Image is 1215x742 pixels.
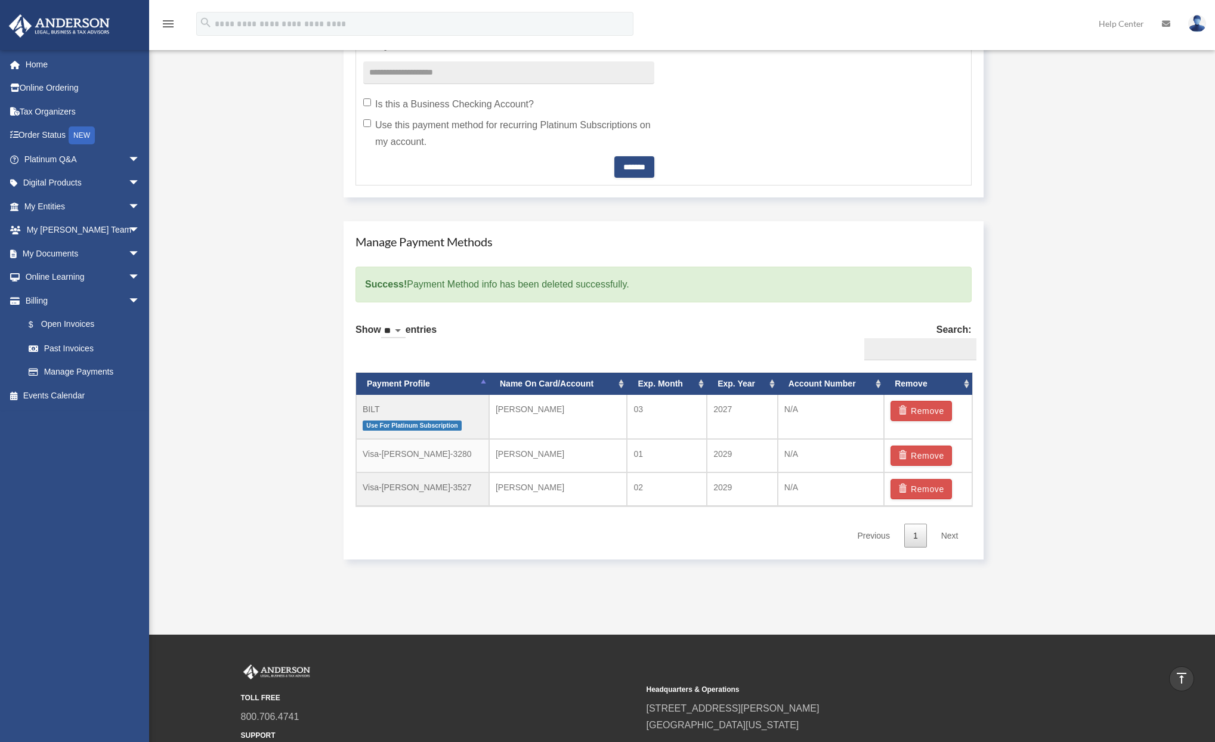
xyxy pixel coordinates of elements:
small: SUPPORT [241,729,638,742]
a: My Entitiesarrow_drop_down [8,194,158,218]
img: Anderson Advisors Platinum Portal [241,664,313,680]
span: Use For Platinum Subscription [363,421,462,431]
td: [PERSON_NAME] [489,472,627,506]
td: BILT [356,395,489,439]
i: vertical_align_top [1174,671,1189,685]
button: Remove [891,401,952,421]
select: Showentries [381,324,406,338]
a: Order StatusNEW [8,123,158,148]
a: 1 [904,524,927,548]
th: Name On Card/Account: activate to sort column ascending [489,373,627,395]
td: 01 [627,439,707,472]
button: Remove [891,479,952,499]
a: Billingarrow_drop_down [8,289,158,313]
span: arrow_drop_down [128,171,152,196]
a: Home [8,52,158,76]
td: 2029 [707,472,778,506]
a: $Open Invoices [17,313,158,337]
span: arrow_drop_down [128,194,152,219]
a: Digital Productsarrow_drop_down [8,171,158,195]
label: Is this a Business Checking Account? [363,96,654,113]
label: Show entries [355,321,437,350]
th: Exp. Month: activate to sort column ascending [627,373,707,395]
small: TOLL FREE [241,692,638,704]
td: 03 [627,395,707,439]
span: arrow_drop_down [128,265,152,290]
td: N/A [778,472,884,506]
label: Search: [860,321,972,361]
small: Headquarters & Operations [647,684,1044,696]
th: Payment Profile: activate to sort column descending [356,373,489,395]
a: Past Invoices [17,336,158,360]
td: [PERSON_NAME] [489,439,627,472]
a: [GEOGRAPHIC_DATA][US_STATE] [647,720,799,730]
label: Use this payment method for recurring Platinum Subscriptions on my account. [363,117,654,150]
a: Online Learningarrow_drop_down [8,265,158,289]
a: My [PERSON_NAME] Teamarrow_drop_down [8,218,158,242]
button: Remove [891,446,952,466]
a: Tax Organizers [8,100,158,123]
a: 800.706.4741 [241,712,299,722]
div: Payment Method info has been deleted successfully. [355,267,972,302]
a: My Documentsarrow_drop_down [8,242,158,265]
a: menu [161,21,175,31]
a: [STREET_ADDRESS][PERSON_NAME] [647,703,820,713]
td: 02 [627,472,707,506]
a: Manage Payments [17,360,152,384]
strong: Success! [365,279,407,289]
a: Next [932,524,967,548]
a: vertical_align_top [1169,666,1194,691]
a: Events Calendar [8,384,158,407]
div: NEW [69,126,95,144]
th: Account Number: activate to sort column ascending [778,373,884,395]
input: Use this payment method for recurring Platinum Subscriptions on my account. [363,119,371,127]
span: $ [35,317,41,332]
img: User Pic [1188,15,1206,32]
span: arrow_drop_down [128,147,152,172]
span: arrow_drop_down [128,242,152,266]
input: Is this a Business Checking Account? [363,98,371,106]
th: Remove: activate to sort column ascending [884,373,972,395]
a: Platinum Q&Aarrow_drop_down [8,147,158,171]
i: search [199,16,212,29]
td: 2027 [707,395,778,439]
td: N/A [778,395,884,439]
i: menu [161,17,175,31]
img: Anderson Advisors Platinum Portal [5,14,113,38]
td: [PERSON_NAME] [489,395,627,439]
input: Search: [864,338,976,361]
a: Previous [848,524,898,548]
a: Online Ordering [8,76,158,100]
td: 2029 [707,439,778,472]
td: N/A [778,439,884,472]
span: arrow_drop_down [128,289,152,313]
td: Visa-[PERSON_NAME]-3527 [356,472,489,506]
th: Exp. Year: activate to sort column ascending [707,373,778,395]
span: arrow_drop_down [128,218,152,243]
h4: Manage Payment Methods [355,233,972,250]
td: Visa-[PERSON_NAME]-3280 [356,439,489,472]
